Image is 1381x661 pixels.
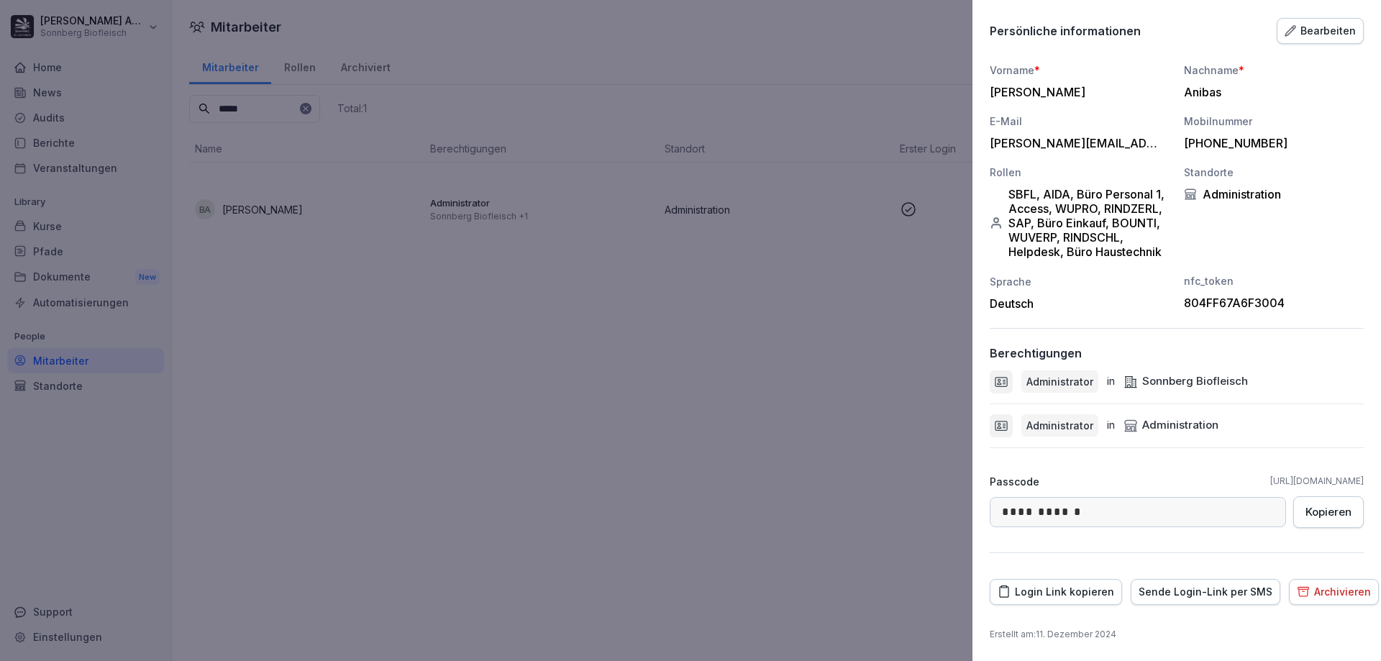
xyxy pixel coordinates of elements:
div: Administration [1184,187,1364,201]
div: Sprache [990,274,1170,289]
p: Passcode [990,474,1039,489]
div: Nachname [1184,63,1364,78]
div: E-Mail [990,114,1170,129]
div: Anibas [1184,85,1357,99]
div: Archivieren [1297,584,1371,600]
button: Sende Login-Link per SMS [1131,579,1280,605]
p: in [1107,417,1115,434]
div: Sende Login-Link per SMS [1139,584,1272,600]
div: [PERSON_NAME] [990,85,1162,99]
div: Kopieren [1305,504,1352,520]
div: Bearbeiten [1285,23,1356,39]
button: Archivieren [1289,579,1379,605]
div: 804FF67A6F3004 [1184,296,1357,310]
p: Persönliche informationen [990,24,1141,38]
div: Sonnberg Biofleisch [1124,373,1248,390]
div: nfc_token [1184,273,1364,288]
p: Administrator [1026,374,1093,389]
p: in [1107,373,1115,390]
div: Standorte [1184,165,1364,180]
div: Login Link kopieren [998,584,1114,600]
p: Administrator [1026,418,1093,433]
p: Berechtigungen [990,346,1082,360]
div: Deutsch [990,296,1170,311]
div: Mobilnummer [1184,114,1364,129]
div: Vorname [990,63,1170,78]
a: [URL][DOMAIN_NAME] [1270,475,1364,488]
button: Login Link kopieren [990,579,1122,605]
p: Erstellt am : 11. Dezember 2024 [990,628,1364,641]
button: Bearbeiten [1277,18,1364,44]
div: SBFL, AIDA, Büro Personal 1, Access, WUPRO, RINDZERL, SAP, Büro Einkauf, BOUNTI, WUVERP, RINDSCHL... [990,187,1170,259]
button: Kopieren [1293,496,1364,528]
div: Rollen [990,165,1170,180]
div: [PERSON_NAME][EMAIL_ADDRESS][DOMAIN_NAME] [990,136,1162,150]
div: [PHONE_NUMBER] [1184,136,1357,150]
div: Administration [1124,417,1218,434]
